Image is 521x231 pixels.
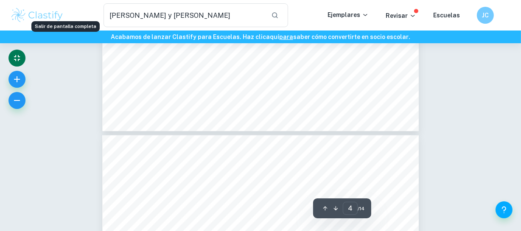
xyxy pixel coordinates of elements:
font: . [409,33,410,40]
font: Salir de pantalla completa [35,24,96,29]
font: la cual contiene la pregunta con el verbo “Contactó” o [237,195,380,203]
img: Logotipo de Clastify [10,7,64,24]
font: Exploración [141,53,174,59]
input: Busque cualquier ejemplar... [104,3,264,27]
font: JC [482,12,489,19]
font: 14 [359,206,364,212]
font: permitiendo una comparación entre ambos grupos. Además, esto permite que no [173,206,380,213]
font: una sola condición del experimento, [141,195,235,202]
font: saber cómo convertirte en socio escolar [293,33,409,40]
font: “Colisionó” [141,206,171,214]
font: Medidas independientes, dos grupos independientes, en los cuales habrá un grupo con el verbo [141,174,381,181]
font: Ejemplares [328,11,360,18]
a: Escuelas [433,12,460,19]
font: haya características de la demanda, ya que ningún individuo se dará cuenta de la diferencia del [141,217,380,224]
font: Acabamos de lanzar Clastify para Escuelas. Haz clic [111,33,266,40]
button: Exit fullscreen [8,50,25,67]
font: aquí [266,33,279,40]
button: Ayuda y comentarios [496,201,513,218]
font: de la pregunta critica Contactó y otro con el verbo Colisionó. Cada participante participa en [141,184,380,191]
button: JC [477,7,494,24]
font: / [358,206,359,212]
font: Revisar [386,12,408,19]
a: para [279,33,293,40]
font: Diseño [141,64,159,71]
